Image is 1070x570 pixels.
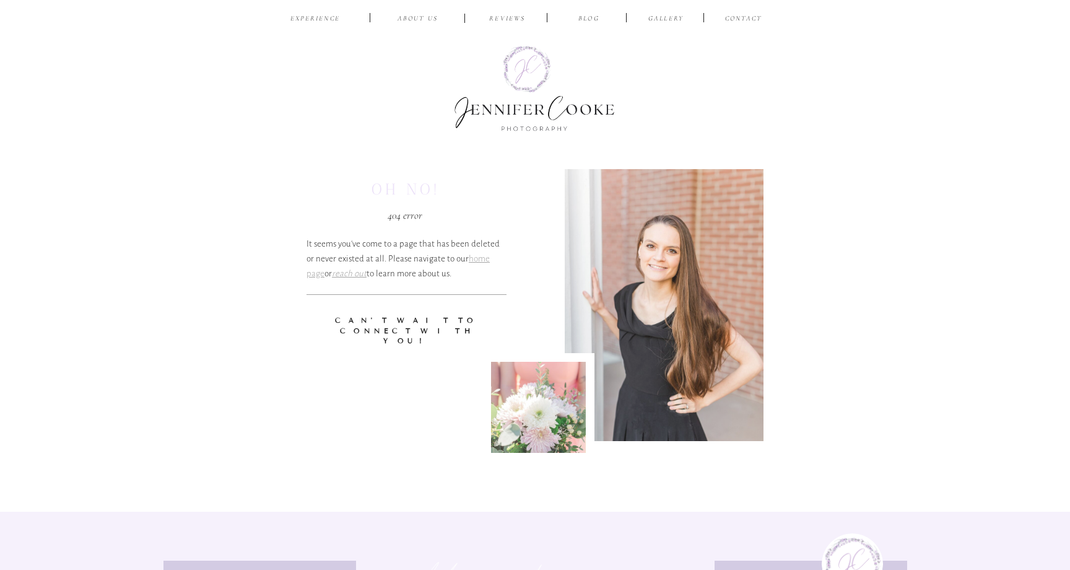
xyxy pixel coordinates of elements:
[335,316,477,345] b: can't wait to connect with you!
[286,14,344,25] a: EXPERIENCE
[388,14,447,25] a: ABOUT US
[478,14,537,25] a: reviews
[332,269,367,278] a: reach out
[723,14,764,25] a: CONTACT
[645,14,687,25] a: Gallery
[388,208,424,222] p: 404 error
[305,178,507,196] p: oh no!
[307,237,506,283] p: It seems you've come to a page that has been deleted or never existed at all. Please navigate to ...
[569,14,609,25] a: BLOG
